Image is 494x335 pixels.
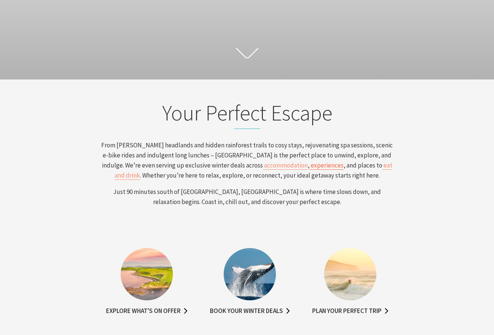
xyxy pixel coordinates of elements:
a: accommodation [263,161,308,170]
span: , [308,161,310,169]
span: experiences [311,161,344,169]
span: Just 90 minutes south of [GEOGRAPHIC_DATA], [GEOGRAPHIC_DATA] is where time slows down, and relax... [113,188,381,206]
span: . Whether you’re here to relax, explore, or reconnect, your ideal getaway starts right here. [140,171,380,179]
span: , and places to [344,161,382,169]
a: Explore what's on offer [106,306,187,317]
span: accommodation [264,161,308,169]
a: Book your winter deals [210,306,290,317]
a: Plan your perfect trip [312,306,388,317]
a: experiences [310,161,344,170]
span: From [PERSON_NAME] headlands and hidden rainforest trails to cosy stays, rejuvenating spa session... [101,141,393,169]
h2: Your Perfect Escape [101,100,394,129]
